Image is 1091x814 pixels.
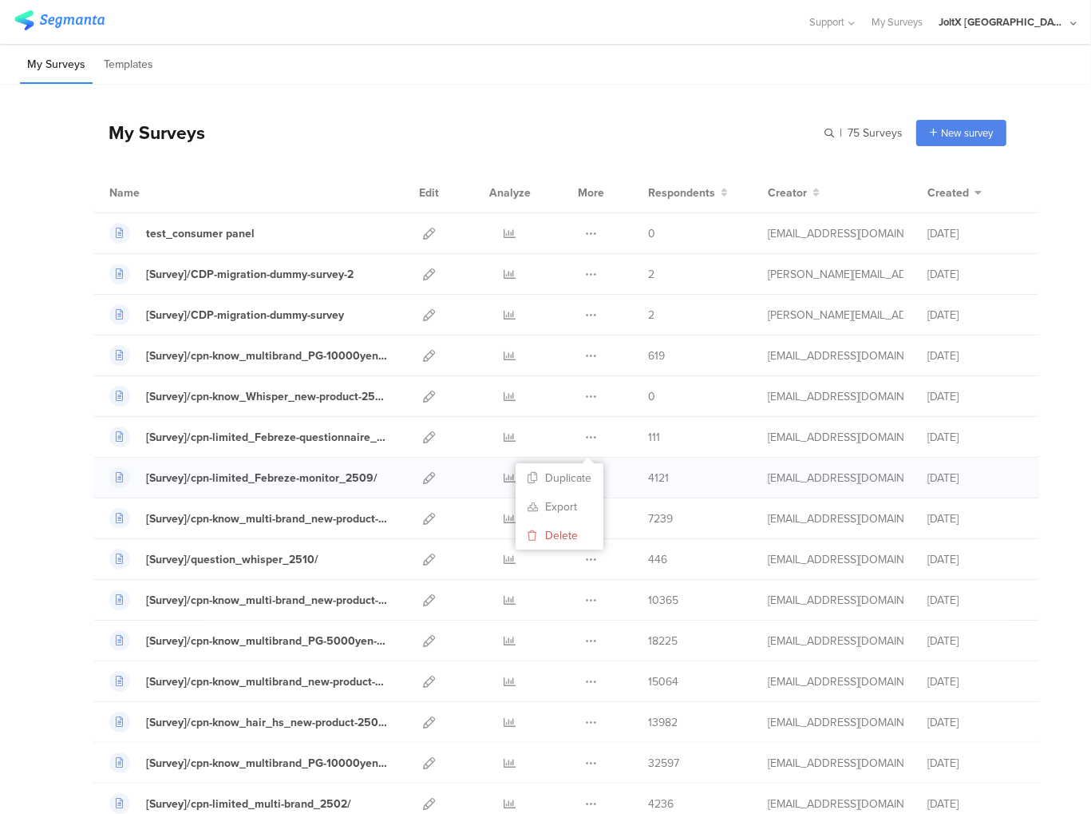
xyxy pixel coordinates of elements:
[109,185,205,201] div: Name
[648,388,655,405] span: 0
[648,347,665,364] span: 619
[146,796,351,812] div: [Survey]/cpn-limited_multi-brand_2502/
[648,551,667,568] span: 446
[927,470,1023,486] div: [DATE]
[837,125,844,141] span: |
[648,755,679,772] span: 32597
[648,307,654,324] span: 2
[648,796,674,812] span: 4236
[768,592,903,609] div: kumai.ik@pg.com
[768,551,903,568] div: kumai.ik@pg.com
[146,225,255,242] div: test_consumer panel
[768,673,903,690] div: kumai.ik@pg.com
[768,470,903,486] div: kumai.ik@pg.com
[927,266,1023,283] div: [DATE]
[146,429,388,446] div: [Survey]/cpn-limited_Febreze-questionnaire_2509/
[516,463,603,492] button: Duplicate
[109,508,388,529] a: [Survey]/cpn-know_multi-brand_new-product-2509/
[648,429,660,446] span: 111
[768,796,903,812] div: kumai.ik@pg.com
[648,510,673,527] span: 7239
[768,307,903,324] div: praharaj.sp.1@pg.com
[768,266,903,283] div: praharaj.sp.1@pg.com
[146,673,388,690] div: [Survey]/cpn-know_multibrand_new-product-2506/
[516,492,603,521] a: Export
[109,752,388,773] a: [Survey]/cpn-know_multibrand_PG-10000yen-2504/
[516,521,603,550] button: Delete
[927,714,1023,731] div: [DATE]
[146,592,388,609] div: [Survey]/cpn-know_multi-brand_new-product-2508/
[768,185,820,201] button: Creator
[146,388,388,405] div: [Survey]/cpn-know_Whisper_new-product-2511/
[109,793,351,814] a: [Survey]/cpn-limited_multi-brand_2502/
[648,673,678,690] span: 15064
[574,173,608,212] div: More
[810,14,845,30] span: Support
[648,185,728,201] button: Respondents
[768,225,903,242] div: kumai.ik@pg.com
[927,633,1023,649] div: [DATE]
[927,510,1023,527] div: [DATE]
[109,467,378,488] a: [Survey]/cpn-limited_Febreze-monitor_2509/
[93,119,205,146] div: My Surveys
[927,673,1023,690] div: [DATE]
[14,10,105,30] img: segmanta logo
[146,755,388,772] div: [Survey]/cpn-know_multibrand_PG-10000yen-2504/
[648,185,715,201] span: Respondents
[146,633,388,649] div: [Survey]/cpn-know_multibrand_PG-5000yen-2507/
[648,714,678,731] span: 13982
[109,264,354,284] a: [Survey]/CDP-migration-dummy-survey-2
[927,388,1023,405] div: [DATE]
[97,46,160,84] li: Templates
[109,386,388,407] a: [Survey]/cpn-know_Whisper_new-product-2511/
[109,549,318,570] a: [Survey]/question_whisper_2510/
[927,185,982,201] button: Created
[927,796,1023,812] div: [DATE]
[927,225,1023,242] div: [DATE]
[109,671,388,692] a: [Survey]/cpn-know_multibrand_new-product-2506/
[768,510,903,527] div: kumai.ik@pg.com
[648,470,669,486] span: 4121
[768,429,903,446] div: kumai.ik@pg.com
[146,470,378,486] div: [Survey]/cpn-limited_Febreze-monitor_2509/
[146,347,388,364] div: [Survey]/cpn-know_multibrand_PG-10000yen-2510/
[768,388,903,405] div: kumai.ik@pg.com
[109,345,388,366] a: [Survey]/cpn-know_multibrand_PG-10000yen-2510/
[109,427,388,447] a: [Survey]/cpn-limited_Febreze-questionnaire_2509/
[768,755,903,772] div: kumai.ik@pg.com
[146,510,388,527] div: [Survey]/cpn-know_multi-brand_new-product-2509/
[20,46,93,84] li: My Surveys
[927,347,1023,364] div: [DATE]
[146,266,354,283] div: [Survey]/CDP-migration-dummy-survey-2
[939,14,1066,30] div: JoltX [GEOGRAPHIC_DATA]
[648,592,678,609] span: 10365
[927,429,1023,446] div: [DATE]
[146,551,318,568] div: [Survey]/question_whisper_2510/
[927,551,1023,568] div: [DATE]
[941,125,993,141] span: New survey
[648,633,678,649] span: 18225
[109,590,388,610] a: [Survey]/cpn-know_multi-brand_new-product-2508/
[109,712,388,733] a: [Survey]/cpn-know_hair_hs_new-product-2505/
[146,307,344,324] div: [Survey]/CDP-migration-dummy-survey
[927,592,1023,609] div: [DATE]
[109,304,344,325] a: [Survey]/CDP-migration-dummy-survey
[648,266,654,283] span: 2
[927,755,1023,772] div: [DATE]
[927,307,1023,324] div: [DATE]
[768,185,807,201] span: Creator
[768,714,903,731] div: kumai.ik@pg.com
[768,347,903,364] div: kumai.ik@pg.com
[768,633,903,649] div: kumai.ik@pg.com
[848,125,903,141] span: 75 Surveys
[648,225,655,242] span: 0
[927,185,969,201] span: Created
[486,173,534,212] div: Analyze
[412,173,446,212] div: Edit
[146,714,388,731] div: [Survey]/cpn-know_hair_hs_new-product-2505/
[109,630,388,651] a: [Survey]/cpn-know_multibrand_PG-5000yen-2507/
[109,223,255,244] a: test_consumer panel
